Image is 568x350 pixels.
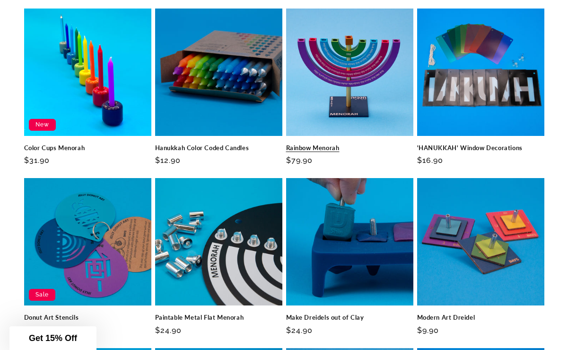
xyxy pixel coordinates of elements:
a: Color Cups Menorah [24,144,151,152]
a: Modern Art Dreidel [417,314,544,322]
a: Paintable Metal Flat Menorah [155,314,282,322]
a: Make Dreidels out of Clay [286,314,413,322]
a: Donut Art Stencils [24,314,151,322]
span: Get 15% Off [29,333,77,343]
a: Rainbow Menorah [286,144,413,152]
a: 'HANUKKAH' Window Decorations [417,144,544,152]
a: Hanukkah Color Coded Candles [155,144,282,152]
div: Get 15% Off [9,326,96,350]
